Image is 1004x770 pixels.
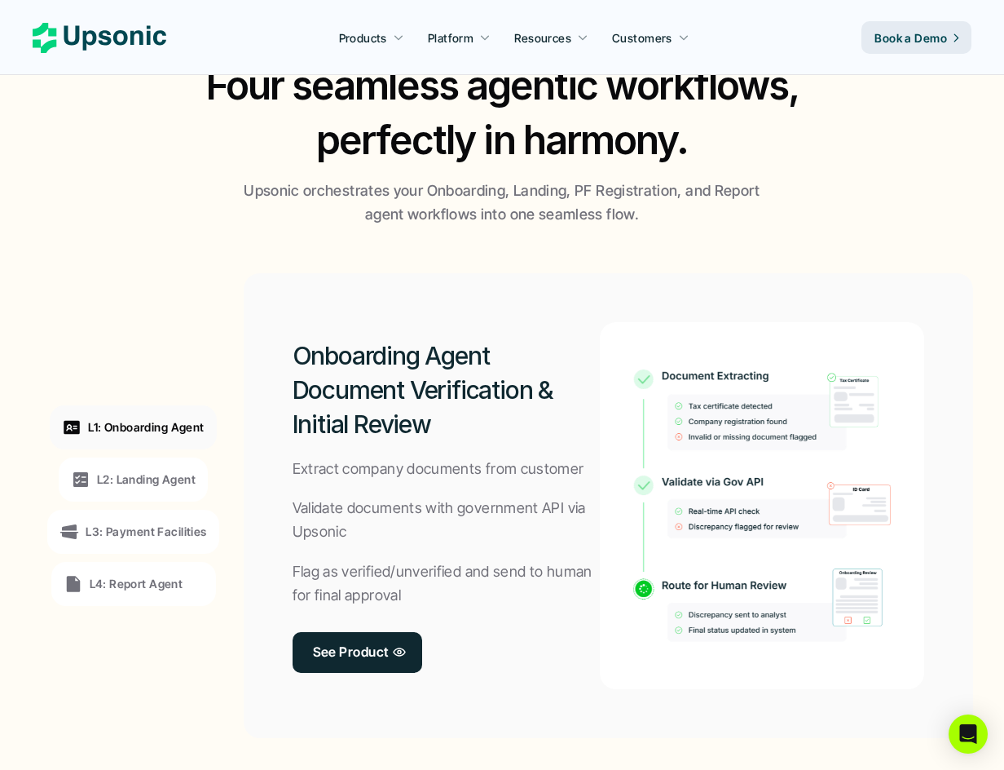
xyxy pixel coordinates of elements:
p: Upsonic orchestrates your Onboarding, Landing, PF Registration, and Report agent workflows into o... [237,179,767,227]
p: L3: Payment Facilities [86,523,206,540]
p: L2: Landing Agent [97,471,196,488]
a: Products [329,23,414,52]
p: Products [339,29,387,46]
a: See Product [293,632,422,673]
div: Open Intercom Messenger [949,715,988,754]
p: Book a Demo [874,29,947,46]
p: Validate documents with government API via Upsonic [293,497,601,544]
p: L4: Report Agent [90,575,183,592]
p: Extract company documents from customer [293,458,584,481]
p: See Product [313,640,389,664]
p: L1: Onboarding Agent [88,418,204,436]
h2: Onboarding Agent Document Verification & Initial Review [293,339,601,441]
h2: Four seamless agentic workflows, perfectly in harmony. [189,58,815,167]
p: Platform [428,29,473,46]
p: Resources [514,29,571,46]
p: Customers [612,29,672,46]
p: Flag as verified/unverified and send to human for final approval [293,560,601,608]
a: Book a Demo [861,21,971,54]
